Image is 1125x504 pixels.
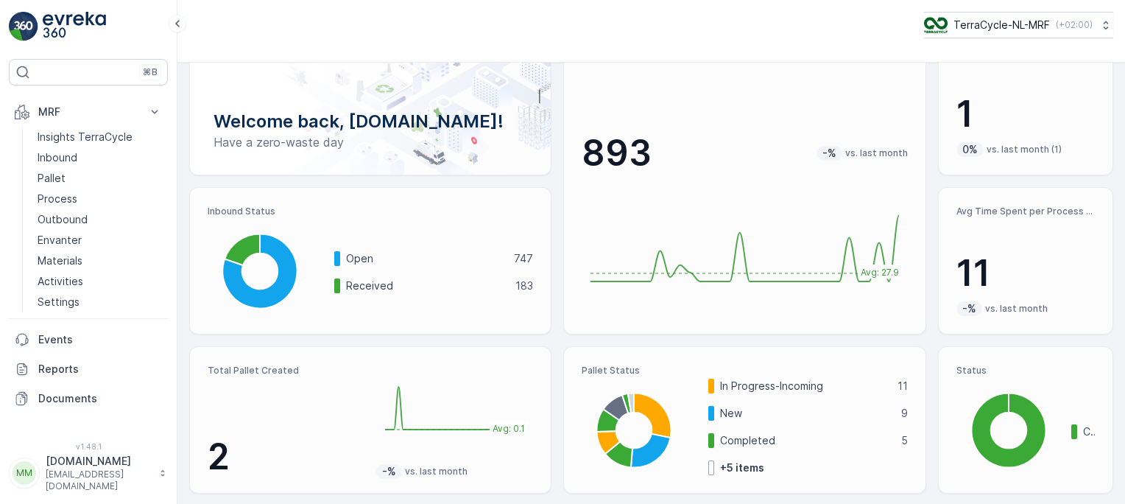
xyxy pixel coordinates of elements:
p: 183 [515,279,533,293]
button: MRF [9,97,168,127]
p: [EMAIL_ADDRESS][DOMAIN_NAME] [46,469,152,492]
p: Pallet Status [582,365,907,377]
p: 9 [901,406,908,421]
a: Outbound [32,209,168,230]
p: Documents [38,391,162,406]
p: Completed [1083,424,1095,439]
p: Envanter [38,233,82,248]
p: ( +02:00 ) [1056,19,1093,31]
p: Inbound Status [208,206,533,217]
p: Total Pallet Created [208,365,364,377]
a: Inbound [32,147,168,168]
p: Settings [38,295,80,309]
a: Insights TerraCycle [32,127,168,147]
button: TerraCycle-NL-MRF(+02:00) [924,12,1113,38]
p: TerraCycle-NL-MRF [953,18,1050,32]
a: Settings [32,292,168,312]
span: v 1.48.1 [9,442,168,451]
p: -% [821,146,838,161]
p: vs. last month [985,303,1048,315]
p: Outbound [38,212,88,227]
p: 2 [208,435,364,479]
button: MM[DOMAIN_NAME][EMAIL_ADDRESS][DOMAIN_NAME] [9,454,168,492]
p: Activities [38,274,83,289]
p: Open [346,251,504,266]
p: 747 [514,251,533,266]
p: + 5 items [720,461,764,475]
p: 1 [956,92,1095,136]
p: In Progress-Incoming [720,379,887,393]
a: Envanter [32,230,168,251]
p: Received [346,279,506,293]
p: Avg Time Spent per Process (hr) [956,206,1095,217]
p: [DOMAIN_NAME] [46,454,152,469]
p: Events [38,332,162,347]
p: Status [956,365,1095,377]
p: -% [961,301,978,316]
a: Materials [32,251,168,271]
p: Pallet [38,171,66,186]
p: 0% [961,142,979,157]
p: 11 [956,251,1095,295]
p: Reports [38,362,162,377]
p: ⌘B [143,66,158,78]
a: Activities [32,271,168,292]
p: MRF [38,105,138,119]
p: vs. last month [405,466,468,477]
a: Reports [9,354,168,384]
p: Have a zero-waste day [214,133,527,151]
a: Events [9,325,168,354]
p: Welcome back, [DOMAIN_NAME]! [214,110,527,133]
a: Process [32,189,168,209]
p: Process [38,192,77,206]
a: Pallet [32,168,168,189]
p: New [720,406,891,421]
div: MM [13,461,36,485]
p: 5 [901,433,908,448]
p: Inbound [38,150,77,165]
img: logo_light-DOdMpM7g.png [43,12,106,41]
p: 11 [897,379,908,393]
p: -% [381,464,398,479]
p: 893 [582,131,652,175]
img: TC_v739CUj.png [924,17,948,33]
p: Insights TerraCycle [38,130,133,144]
a: Documents [9,384,168,413]
p: Completed [720,433,891,448]
p: vs. last month [845,147,908,159]
p: Materials [38,253,82,268]
p: vs. last month (1) [987,144,1062,155]
img: logo [9,12,38,41]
